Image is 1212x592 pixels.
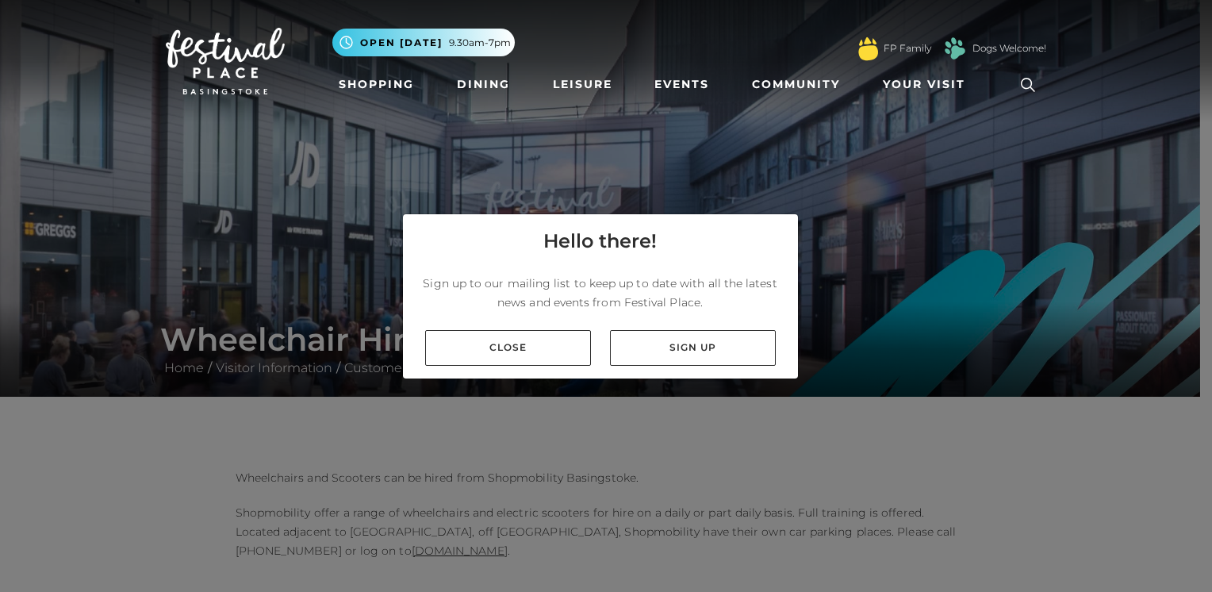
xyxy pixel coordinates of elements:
[451,70,516,99] a: Dining
[648,70,715,99] a: Events
[972,41,1046,56] a: Dogs Welcome!
[425,330,591,366] a: Close
[884,41,931,56] a: FP Family
[332,70,420,99] a: Shopping
[416,274,785,312] p: Sign up to our mailing list to keep up to date with all the latest news and events from Festival ...
[166,28,285,94] img: Festival Place Logo
[449,36,511,50] span: 9.30am-7pm
[547,70,619,99] a: Leisure
[543,227,657,256] h4: Hello there!
[610,330,776,366] a: Sign up
[876,70,980,99] a: Your Visit
[883,76,965,93] span: Your Visit
[746,70,846,99] a: Community
[360,36,443,50] span: Open [DATE]
[332,29,515,56] button: Open [DATE] 9.30am-7pm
